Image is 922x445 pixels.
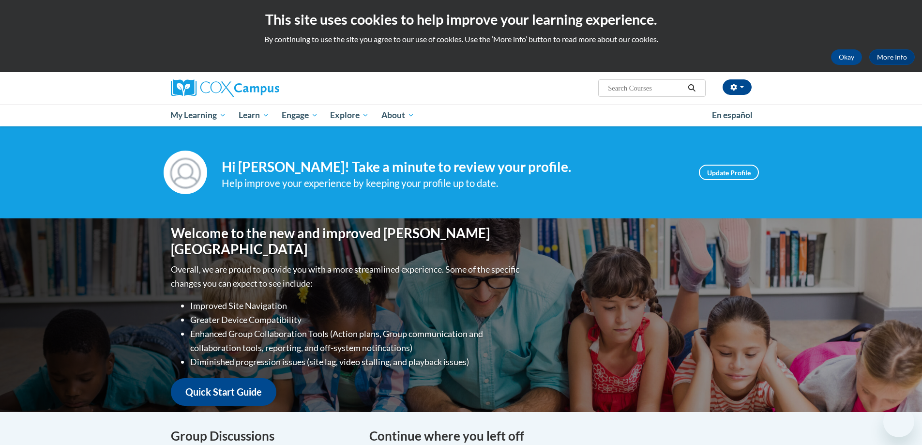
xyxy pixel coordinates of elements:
a: Update Profile [699,165,759,180]
li: Enhanced Group Collaboration Tools (Action plans, Group communication and collaboration tools, re... [190,327,522,355]
img: Cox Campus [171,79,279,97]
li: Improved Site Navigation [190,299,522,313]
a: About [375,104,421,126]
button: Okay [831,49,862,65]
h2: This site uses cookies to help improve your learning experience. [7,10,915,29]
span: My Learning [170,109,226,121]
p: Overall, we are proud to provide you with a more streamlined experience. Some of the specific cha... [171,262,522,291]
a: Explore [324,104,375,126]
li: Diminished progression issues (site lag, video stalling, and playback issues) [190,355,522,369]
a: More Info [869,49,915,65]
a: Learn [232,104,275,126]
span: Engage [282,109,318,121]
span: About [381,109,414,121]
button: Search [684,82,699,94]
span: Learn [239,109,269,121]
a: My Learning [165,104,233,126]
p: By continuing to use the site you agree to our use of cookies. Use the ‘More info’ button to read... [7,34,915,45]
button: Account Settings [723,79,752,95]
h1: Welcome to the new and improved [PERSON_NAME][GEOGRAPHIC_DATA] [171,225,522,258]
a: En español [706,105,759,125]
input: Search Courses [607,82,684,94]
iframe: Button to launch messaging window [883,406,914,437]
h4: Hi [PERSON_NAME]! Take a minute to review your profile. [222,159,684,175]
a: Cox Campus [171,79,355,97]
span: En español [712,110,753,120]
span: Explore [330,109,369,121]
div: Help improve your experience by keeping your profile up to date. [222,175,684,191]
img: Profile Image [164,151,207,194]
div: Main menu [156,104,766,126]
li: Greater Device Compatibility [190,313,522,327]
a: Engage [275,104,324,126]
a: Quick Start Guide [171,378,276,406]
